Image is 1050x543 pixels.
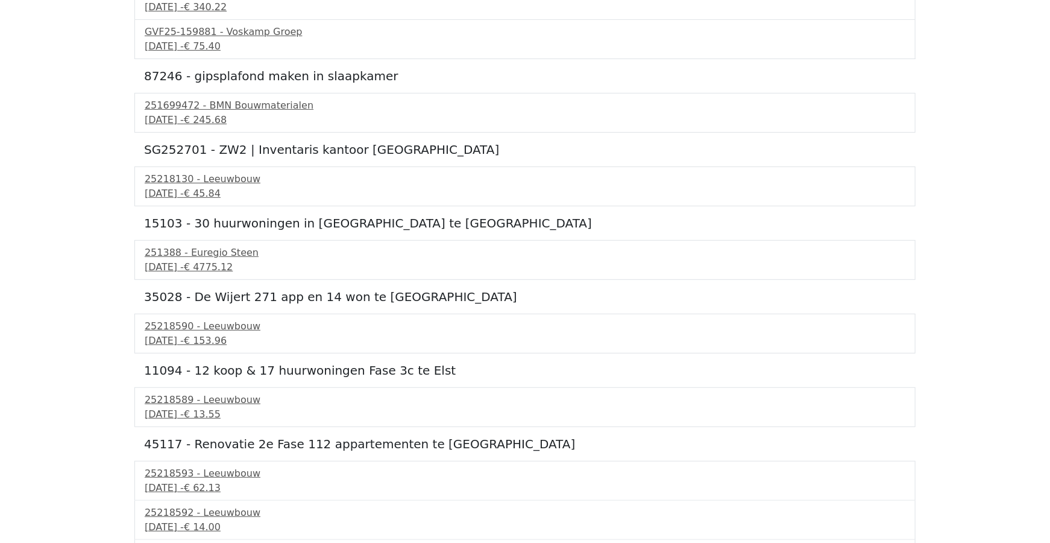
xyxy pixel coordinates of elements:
a: 251699472 - BMN Bouwmaterialen[DATE] -€ 245.68 [145,98,905,127]
span: € 153.96 [184,335,227,346]
span: € 45.84 [184,188,221,199]
a: 25218130 - Leeuwbouw[DATE] -€ 45.84 [145,172,905,201]
div: 25218130 - Leeuwbouw [145,172,905,186]
div: [DATE] - [145,186,905,201]
span: € 245.68 [184,114,227,125]
div: 251388 - Euregio Steen [145,246,905,260]
span: € 340.22 [184,1,227,13]
span: € 13.55 [184,408,221,420]
a: 25218593 - Leeuwbouw[DATE] -€ 62.13 [145,466,905,495]
a: 25218590 - Leeuwbouw[DATE] -€ 153.96 [145,319,905,348]
a: GVF25-159881 - Voskamp Groep[DATE] -€ 75.40 [145,25,905,54]
span: € 4775.12 [184,261,233,273]
h5: 45117 - Renovatie 2e Fase 112 appartementen te [GEOGRAPHIC_DATA] [144,437,906,451]
h5: 11094 - 12 koop & 17 huurwoningen Fase 3c te Elst [144,363,906,378]
div: 251699472 - BMN Bouwmaterialen [145,98,905,113]
span: € 62.13 [184,482,221,494]
div: 25218589 - Leeuwbouw [145,393,905,407]
div: [DATE] - [145,260,905,275]
div: [DATE] - [145,39,905,54]
div: 25218593 - Leeuwbouw [145,466,905,481]
h5: 15103 - 30 huurwoningen in [GEOGRAPHIC_DATA] te [GEOGRAPHIC_DATA] [144,216,906,230]
div: [DATE] - [145,520,905,535]
div: 25218590 - Leeuwbouw [145,319,905,334]
div: GVF25-159881 - Voskamp Groep [145,25,905,39]
a: 25218589 - Leeuwbouw[DATE] -€ 13.55 [145,393,905,422]
span: € 14.00 [184,521,221,533]
div: [DATE] - [145,481,905,495]
div: [DATE] - [145,334,905,348]
div: [DATE] - [145,113,905,127]
h5: 87246 - gipsplafond maken in slaapkamer [144,69,906,83]
h5: 35028 - De Wijert 271 app en 14 won te [GEOGRAPHIC_DATA] [144,290,906,304]
a: 25218592 - Leeuwbouw[DATE] -€ 14.00 [145,506,905,535]
div: 25218592 - Leeuwbouw [145,506,905,520]
h5: SG252701 - ZW2 | Inventaris kantoor [GEOGRAPHIC_DATA] [144,142,906,157]
a: 251388 - Euregio Steen[DATE] -€ 4775.12 [145,246,905,275]
div: [DATE] - [145,407,905,422]
span: € 75.40 [184,40,221,52]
